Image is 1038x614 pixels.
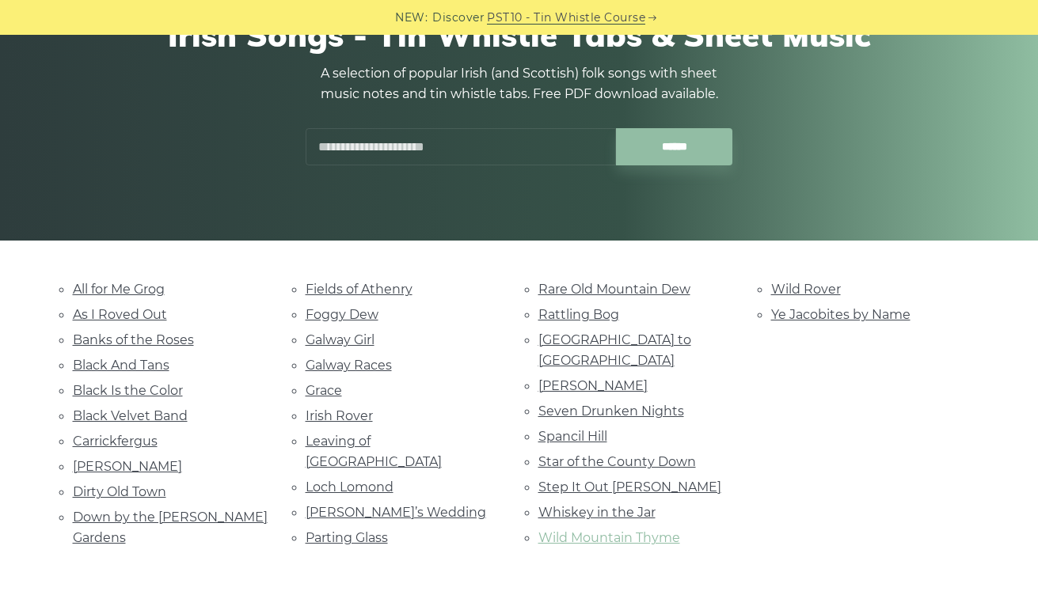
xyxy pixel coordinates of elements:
[538,530,680,545] a: Wild Mountain Thyme
[487,9,645,27] a: PST10 - Tin Whistle Course
[538,404,684,419] a: Seven Drunken Nights
[395,9,428,27] span: NEW:
[306,63,733,104] p: A selection of popular Irish (and Scottish) folk songs with sheet music notes and tin whistle tab...
[306,408,373,423] a: Irish Rover
[306,530,388,545] a: Parting Glass
[73,282,165,297] a: All for Me Grog
[306,332,375,347] a: Galway Girl
[306,383,342,398] a: Grace
[538,429,607,444] a: Spancil Hill
[73,408,188,423] a: Black Velvet Band
[306,434,442,469] a: Leaving of [GEOGRAPHIC_DATA]
[538,378,648,393] a: [PERSON_NAME]
[771,307,911,322] a: Ye Jacobites by Name
[306,358,392,373] a: Galway Races
[73,16,966,54] h1: Irish Songs - Tin Whistle Tabs & Sheet Music
[73,510,268,545] a: Down by the [PERSON_NAME] Gardens
[73,459,182,474] a: [PERSON_NAME]
[73,434,158,449] a: Carrickfergus
[538,282,690,297] a: Rare Old Mountain Dew
[306,282,413,297] a: Fields of Athenry
[73,383,183,398] a: Black Is the Color
[771,282,841,297] a: Wild Rover
[538,332,691,368] a: [GEOGRAPHIC_DATA] to [GEOGRAPHIC_DATA]
[73,484,166,499] a: Dirty Old Town
[538,505,656,520] a: Whiskey in the Jar
[306,505,486,520] a: [PERSON_NAME]’s Wedding
[73,358,169,373] a: Black And Tans
[538,454,696,469] a: Star of the County Down
[73,307,167,322] a: As I Roved Out
[73,332,194,347] a: Banks of the Roses
[432,9,485,27] span: Discover
[538,479,721,495] a: Step It Out [PERSON_NAME]
[538,307,619,322] a: Rattling Bog
[306,479,394,495] a: Loch Lomond
[306,307,378,322] a: Foggy Dew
